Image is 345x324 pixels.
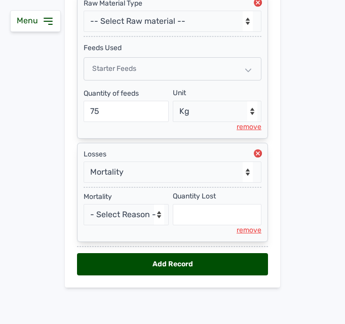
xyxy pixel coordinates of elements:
[84,192,169,202] div: Mortality
[237,122,261,132] div: remove
[84,89,169,99] div: Quantity of feeds
[237,225,261,235] div: remove
[173,88,186,98] div: Unit
[17,16,42,25] span: Menu
[77,253,268,275] div: Add Record
[84,149,261,159] div: Losses
[173,191,216,201] div: Quantity Lost
[84,37,261,53] div: feeds Used
[17,16,54,25] a: Menu
[92,64,136,73] span: Starter Feeds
